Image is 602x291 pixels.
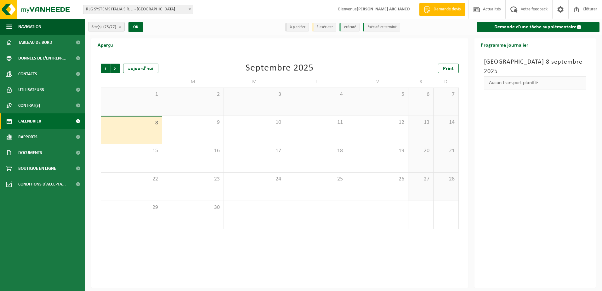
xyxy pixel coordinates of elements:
span: 23 [165,176,220,183]
span: 3 [227,91,282,98]
span: 6 [412,91,430,98]
span: 20 [412,147,430,154]
span: 17 [227,147,282,154]
span: Boutique en ligne [18,161,56,176]
td: M [162,76,224,88]
span: Rapports [18,129,37,145]
span: 8 [104,120,159,127]
span: Contacts [18,66,37,82]
li: à planifier [285,23,309,31]
h2: Aperçu [91,38,119,51]
li: à exécuter [312,23,336,31]
span: 22 [104,176,159,183]
span: 7 [437,91,455,98]
count: (75/77) [103,25,116,29]
strong: [PERSON_NAME] ARCHANCO [357,7,410,12]
span: Précédent [101,64,110,73]
span: 5 [350,91,405,98]
a: Demande d'une tâche supplémentaire [477,22,600,32]
td: D [434,76,459,88]
span: 18 [288,147,343,154]
span: 27 [412,176,430,183]
span: 25 [288,176,343,183]
span: 14 [437,119,455,126]
td: V [347,76,408,88]
span: RLG SYSTEMS ITALIA S.R.L. - TORINO [83,5,193,14]
h3: [GEOGRAPHIC_DATA] 8 septembre 2025 [484,57,587,76]
span: 24 [227,176,282,183]
td: J [285,76,347,88]
span: 26 [350,176,405,183]
span: Print [443,66,454,71]
span: Suivant [111,64,120,73]
span: 29 [104,204,159,211]
span: 21 [437,147,455,154]
a: Print [438,64,459,73]
span: 10 [227,119,282,126]
span: Conditions d'accepta... [18,176,66,192]
td: L [101,76,162,88]
span: Site(s) [92,22,116,32]
span: Calendrier [18,113,41,129]
div: aujourd'hui [123,64,158,73]
td: M [224,76,285,88]
li: exécuté [339,23,360,31]
span: Données de l'entrepr... [18,50,66,66]
h2: Programme journalier [474,38,535,51]
div: Aucun transport planifié [484,76,587,89]
span: 19 [350,147,405,154]
button: Site(s)(75/77) [88,22,125,31]
span: 11 [288,119,343,126]
span: 12 [350,119,405,126]
span: Demande devis [432,6,462,13]
li: Exécuté et terminé [363,23,400,31]
span: Contrat(s) [18,98,40,113]
span: 30 [165,204,220,211]
span: 1 [104,91,159,98]
span: 9 [165,119,220,126]
span: 16 [165,147,220,154]
span: Navigation [18,19,41,35]
span: 13 [412,119,430,126]
a: Demande devis [419,3,465,16]
span: Utilisateurs [18,82,44,98]
td: S [408,76,434,88]
button: OK [128,22,143,32]
span: 28 [437,176,455,183]
span: 15 [104,147,159,154]
span: Tableau de bord [18,35,52,50]
span: 4 [288,91,343,98]
span: 2 [165,91,220,98]
div: Septembre 2025 [246,64,314,73]
span: Documents [18,145,42,161]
